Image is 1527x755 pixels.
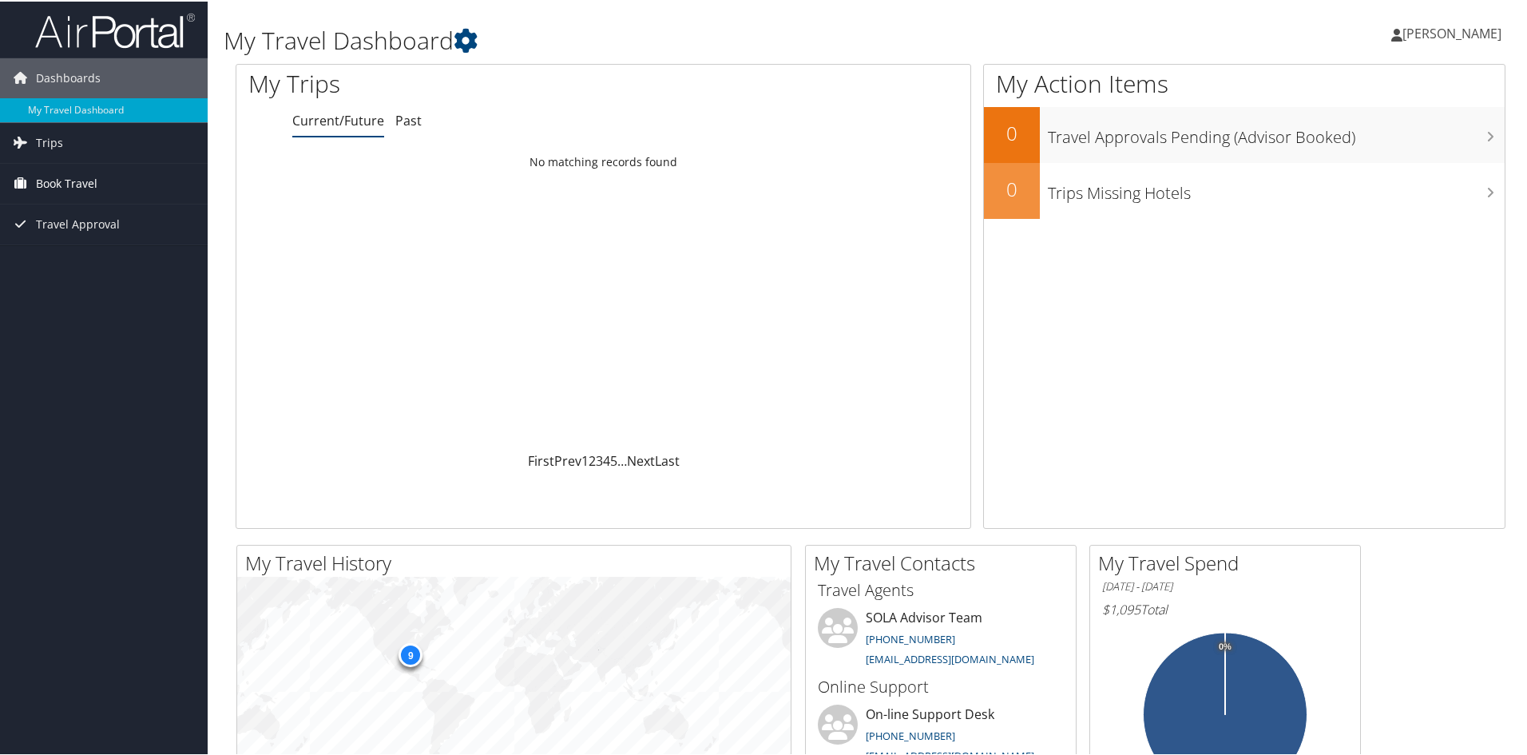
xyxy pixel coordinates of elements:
[36,57,101,97] span: Dashboards
[589,451,596,468] a: 2
[35,10,195,48] img: airportal-logo.png
[984,118,1040,145] h2: 0
[810,606,1072,672] li: SOLA Advisor Team
[866,727,955,741] a: [PHONE_NUMBER]
[224,22,1086,56] h1: My Travel Dashboard
[528,451,554,468] a: First
[399,642,422,666] div: 9
[866,630,955,645] a: [PHONE_NUMBER]
[866,650,1034,665] a: [EMAIL_ADDRESS][DOMAIN_NAME]
[818,674,1064,697] h3: Online Support
[1048,173,1505,203] h3: Trips Missing Hotels
[814,548,1076,575] h2: My Travel Contacts
[1219,641,1232,650] tspan: 0%
[984,105,1505,161] a: 0Travel Approvals Pending (Advisor Booked)
[627,451,655,468] a: Next
[984,174,1040,201] h2: 0
[554,451,581,468] a: Prev
[617,451,627,468] span: …
[603,451,610,468] a: 4
[1098,548,1360,575] h2: My Travel Spend
[1102,599,1348,617] h6: Total
[36,203,120,243] span: Travel Approval
[984,66,1505,99] h1: My Action Items
[581,451,589,468] a: 1
[596,451,603,468] a: 3
[1391,8,1517,56] a: [PERSON_NAME]
[395,110,422,128] a: Past
[248,66,652,99] h1: My Trips
[236,146,970,175] td: No matching records found
[1102,599,1140,617] span: $1,095
[1102,578,1348,593] h6: [DATE] - [DATE]
[245,548,791,575] h2: My Travel History
[984,161,1505,217] a: 0Trips Missing Hotels
[1402,23,1501,41] span: [PERSON_NAME]
[36,162,97,202] span: Book Travel
[36,121,63,161] span: Trips
[610,451,617,468] a: 5
[292,110,384,128] a: Current/Future
[1048,117,1505,147] h3: Travel Approvals Pending (Advisor Booked)
[818,578,1064,600] h3: Travel Agents
[655,451,680,468] a: Last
